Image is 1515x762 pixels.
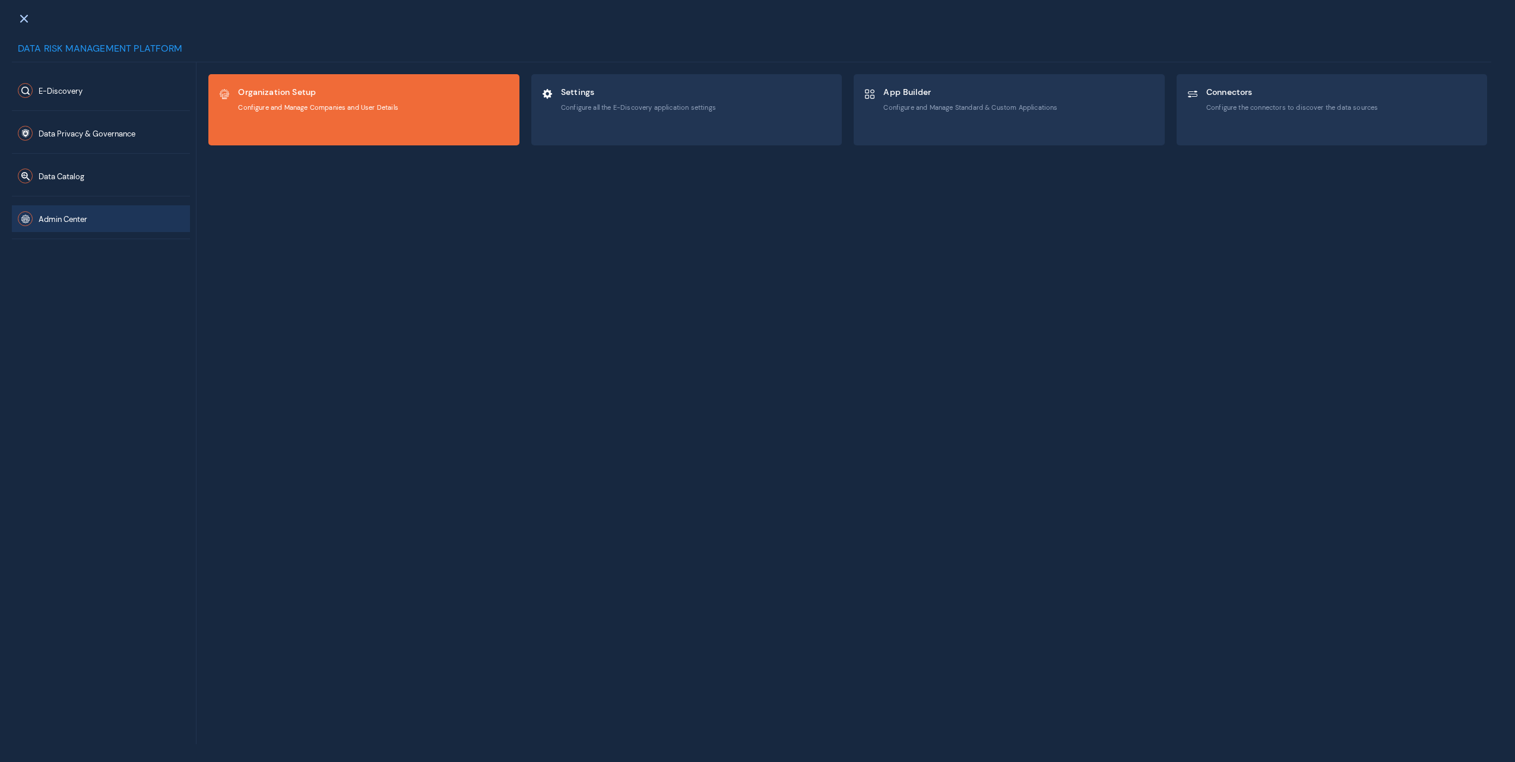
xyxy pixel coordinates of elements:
[238,87,398,97] span: Organization Setup
[12,77,190,104] button: E-Discovery
[12,205,190,232] button: Admin Center
[12,163,190,189] button: Data Catalog
[883,87,1057,97] span: App Builder
[12,42,1491,62] div: Data Risk Management Platform
[561,103,716,112] span: Configure all the E-Discovery application settings
[39,214,87,224] span: Admin Center
[12,120,190,147] button: Data Privacy & Governance
[238,103,398,112] span: Configure and Manage Companies and User Details
[883,103,1057,112] span: Configure and Manage Standard & Custom Applications
[39,129,135,139] span: Data Privacy & Governance
[39,172,84,182] span: Data Catalog
[39,86,83,96] span: E-Discovery
[1206,87,1378,97] span: Connectors
[561,87,716,97] span: Settings
[1206,103,1378,112] span: Configure the connectors to discover the data sources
